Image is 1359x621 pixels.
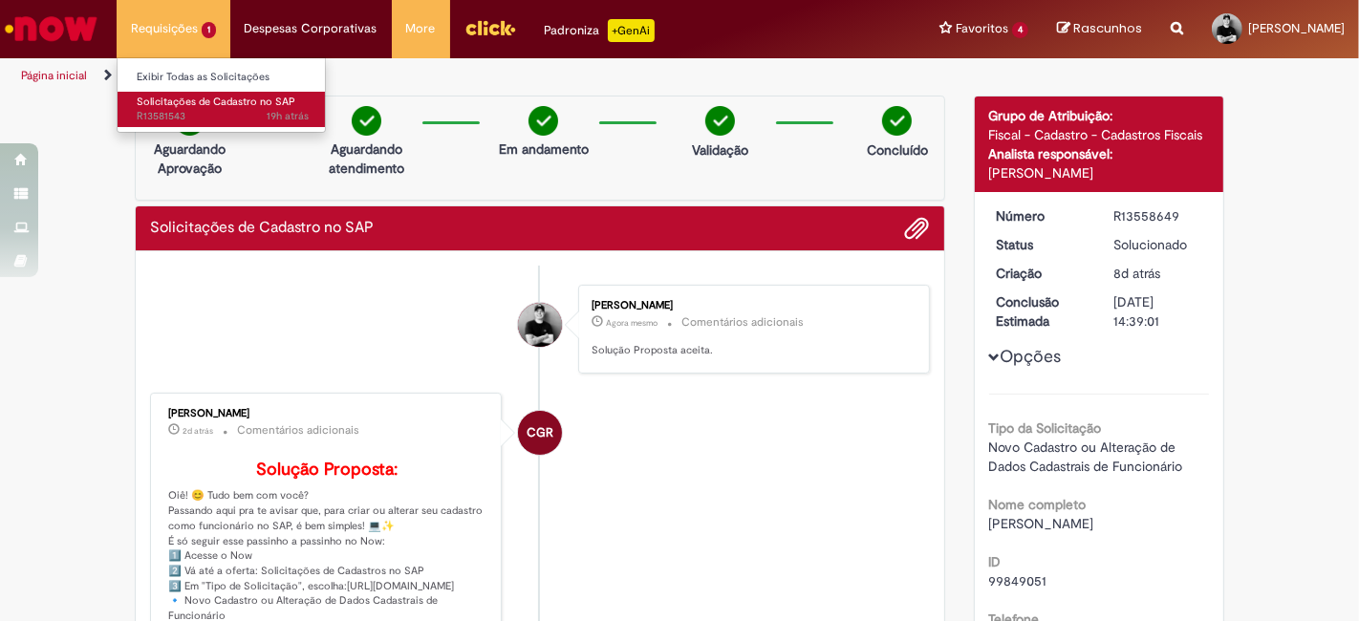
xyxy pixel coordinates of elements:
b: Nome completo [989,496,1087,513]
time: 01/10/2025 08:46:15 [606,317,658,329]
h2: Solicitações de Cadastro no SAP Histórico de tíquete [150,220,374,237]
span: 4 [1012,22,1028,38]
p: Solução Proposta aceita. [592,343,910,358]
span: Novo Cadastro ou Alteração de Dados Cadastrais de Funcionário [989,439,1183,475]
time: 30/09/2025 13:41:58 [267,109,309,123]
ul: Requisições [117,57,326,133]
div: [PERSON_NAME] [989,163,1210,182]
div: [PERSON_NAME] [592,300,910,311]
span: More [406,19,436,38]
div: Solucionado [1113,235,1202,254]
img: check-circle-green.png [882,106,912,136]
p: Validação [692,140,748,160]
a: Página inicial [21,68,87,83]
span: Favoritos [956,19,1008,38]
small: Comentários adicionais [237,422,359,439]
span: [PERSON_NAME] [1248,20,1345,36]
span: 8d atrás [1113,265,1160,282]
div: Analista responsável: [989,144,1210,163]
span: Requisições [131,19,198,38]
div: Jansen Jose Honorio [518,303,562,347]
img: check-circle-green.png [352,106,381,136]
p: Aguardando Aprovação [143,139,236,178]
dt: Conclusão Estimada [982,292,1100,331]
span: 99849051 [989,572,1047,589]
dt: Status [982,235,1100,254]
div: [DATE] 14:39:01 [1113,292,1202,331]
a: Rascunhos [1057,20,1142,38]
p: Em andamento [499,139,589,159]
img: check-circle-green.png [705,106,735,136]
span: R13581543 [137,109,309,124]
span: Solicitações de Cadastro no SAP [137,95,295,109]
p: Aguardando atendimento [320,139,413,178]
span: CGR [527,410,553,456]
button: Adicionar anexos [905,216,930,241]
img: check-circle-green.png [528,106,558,136]
div: 23/09/2025 11:38:57 [1113,264,1202,283]
img: ServiceNow [2,10,100,48]
span: Rascunhos [1073,19,1142,37]
time: 23/09/2025 11:38:57 [1113,265,1160,282]
span: [PERSON_NAME] [989,515,1094,532]
span: 19h atrás [267,109,309,123]
p: +GenAi [608,19,655,42]
a: Exibir Todas as Solicitações [118,67,328,88]
div: Camila Garcia Rafael [518,411,562,455]
span: 1 [202,22,216,38]
p: Concluído [867,140,928,160]
ul: Trilhas de página [14,58,892,94]
div: [PERSON_NAME] [168,408,486,419]
span: Agora mesmo [606,317,658,329]
span: 2d atrás [183,425,213,437]
small: Comentários adicionais [681,314,804,331]
time: 29/09/2025 12:58:50 [183,425,213,437]
div: Fiscal - Cadastro - Cadastros Fiscais [989,125,1210,144]
b: Solução Proposta: [256,459,398,481]
b: ID [989,553,1002,570]
div: Padroniza [545,19,655,42]
dt: Criação [982,264,1100,283]
b: Tipo da Solicitação [989,419,1102,437]
div: R13558649 [1113,206,1202,225]
a: Aberto R13581543 : Solicitações de Cadastro no SAP [118,92,328,127]
dt: Número [982,206,1100,225]
img: click_logo_yellow_360x200.png [464,13,516,42]
div: Grupo de Atribuição: [989,106,1210,125]
span: Despesas Corporativas [245,19,377,38]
